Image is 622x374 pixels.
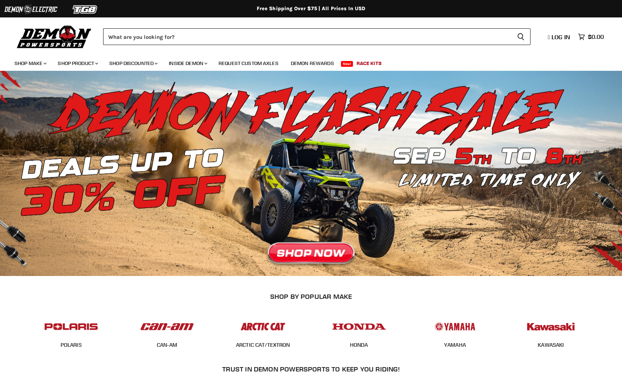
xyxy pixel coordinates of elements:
span: YAMAHA [444,342,466,349]
h2: Trust In Demon Powersports To Keep You Riding! [38,365,584,373]
img: POPULAR_MAKE_logo_5_20258e7f-293c-4aac-afa8-159eaa299126.jpg [427,316,483,338]
span: HONDA [350,342,368,349]
a: KAWASAKI [538,342,564,348]
img: Demon Powersports [15,24,94,49]
img: POPULAR_MAKE_logo_3_027535af-6171-4c5e-a9bc-f0eccd05c5d6.jpg [235,316,291,338]
a: CAN-AM [157,342,178,348]
span: Log in [552,33,570,41]
a: Shop Product [52,56,102,71]
a: Request Custom Axles [213,56,284,71]
span: $0.00 [588,33,604,40]
span: KAWASAKI [538,342,564,349]
h2: SHOP BY POPULAR MAKE [29,293,593,300]
a: Log in [545,34,574,40]
a: Race Kits [351,56,387,71]
a: POLARIS [61,342,82,348]
span: New! [341,61,353,67]
a: Shop Make [9,56,51,71]
img: POPULAR_MAKE_logo_1_adc20308-ab24-48c4-9fac-e3c1a623d575.jpg [139,316,195,338]
a: YAMAHA [444,342,466,348]
img: TGB Logo 2 [58,3,113,16]
span: POLARIS [61,342,82,349]
img: Demon Electric Logo 2 [4,3,58,16]
a: Inside Demon [163,56,212,71]
a: ARCTIC CAT/TEXTRON [236,342,290,348]
a: $0.00 [574,32,607,42]
button: Search [511,28,530,45]
form: Product [103,28,530,45]
a: HONDA [350,342,368,348]
input: Search [103,28,511,45]
span: ARCTIC CAT/TEXTRON [236,342,290,349]
div: Free Shipping Over $75 | All Prices In USD [21,5,602,12]
ul: Main menu [9,53,602,71]
img: POPULAR_MAKE_logo_2_dba48cf1-af45-46d4-8f73-953a0f002620.jpg [43,316,99,338]
img: POPULAR_MAKE_logo_4_4923a504-4bac-4306-a1be-165a52280178.jpg [331,316,387,338]
a: Shop Discounted [104,56,162,71]
a: Demon Rewards [285,56,340,71]
span: CAN-AM [157,342,178,349]
img: POPULAR_MAKE_logo_6_76e8c46f-2d1e-4ecc-b320-194822857d41.jpg [523,316,579,338]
